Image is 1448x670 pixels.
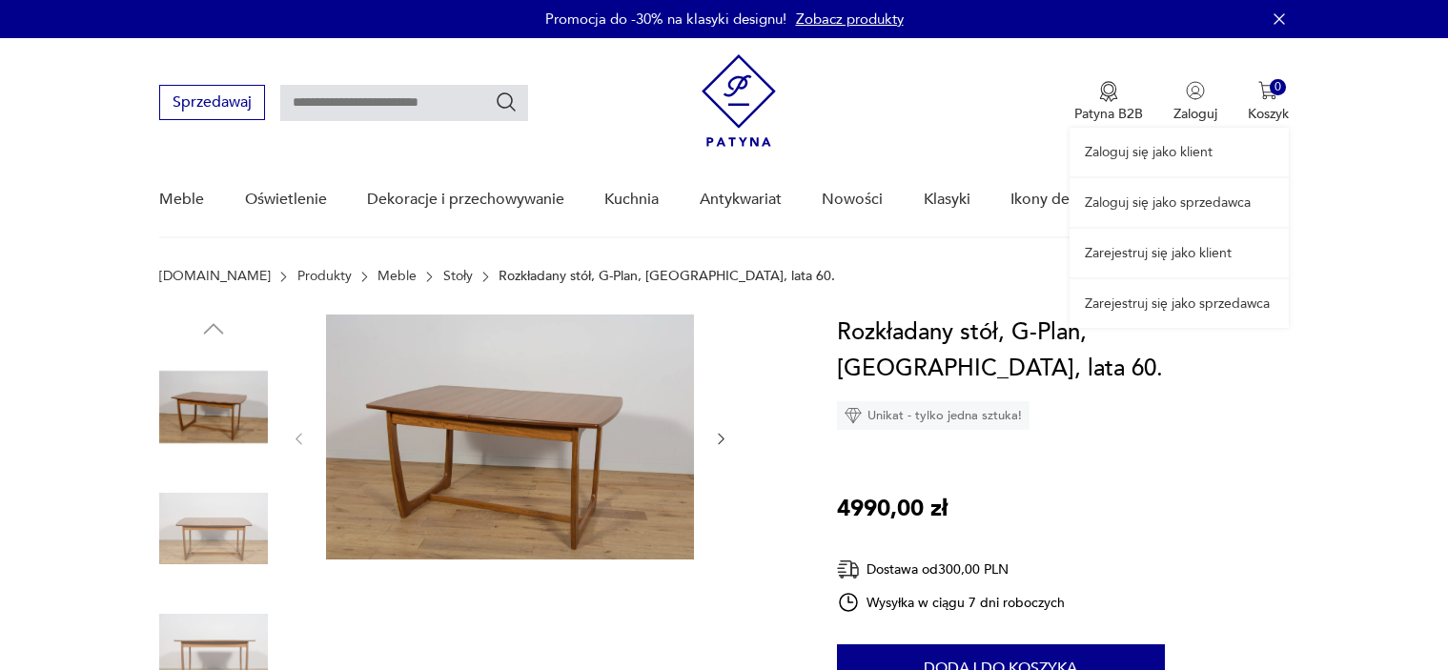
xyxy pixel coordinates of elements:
img: Zdjęcie produktu Rozkładany stół, G-Plan, Wielka Brytania, lata 60. [159,475,268,583]
a: Zaloguj się jako sprzedawca [1070,178,1289,227]
a: Kuchnia [604,163,659,236]
button: Szukaj [495,91,518,113]
img: Ikona diamentu [845,407,862,424]
img: Zdjęcie produktu Rozkładany stół, G-Plan, Wielka Brytania, lata 60. [159,353,268,461]
a: Produkty [297,269,352,284]
h1: Rozkładany stół, G-Plan, [GEOGRAPHIC_DATA], lata 60. [837,315,1289,387]
a: Zobacz produkty [796,10,904,29]
p: Rozkładany stół, G-Plan, [GEOGRAPHIC_DATA], lata 60. [499,269,835,284]
div: Unikat - tylko jedna sztuka! [837,401,1030,430]
a: Antykwariat [700,163,782,236]
img: Zdjęcie produktu Rozkładany stół, G-Plan, Wielka Brytania, lata 60. [326,315,694,559]
p: Koszyk [1248,105,1289,123]
a: Meble [377,269,417,284]
p: Promocja do -30% na klasyki designu! [545,10,786,29]
a: Nowości [822,163,883,236]
button: Sprzedawaj [159,85,265,120]
div: Dostawa od 300,00 PLN [837,558,1066,581]
img: Ikona dostawy [837,558,860,581]
a: Oświetlenie [245,163,327,236]
p: 4990,00 zł [837,491,948,527]
a: Dekoracje i przechowywanie [367,163,564,236]
a: Meble [159,163,204,236]
a: Klasyki [924,163,970,236]
a: Zaloguj się jako klient [1070,128,1289,176]
div: Wysyłka w ciągu 7 dni roboczych [837,591,1066,614]
a: Zarejestruj się jako klient [1070,229,1289,277]
a: Ikony designu [1010,163,1107,236]
a: Zarejestruj się jako sprzedawca [1070,279,1289,328]
a: Stoły [443,269,473,284]
img: Patyna - sklep z meblami i dekoracjami vintage [702,54,776,147]
a: Sprzedawaj [159,97,265,111]
a: [DOMAIN_NAME] [159,269,271,284]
